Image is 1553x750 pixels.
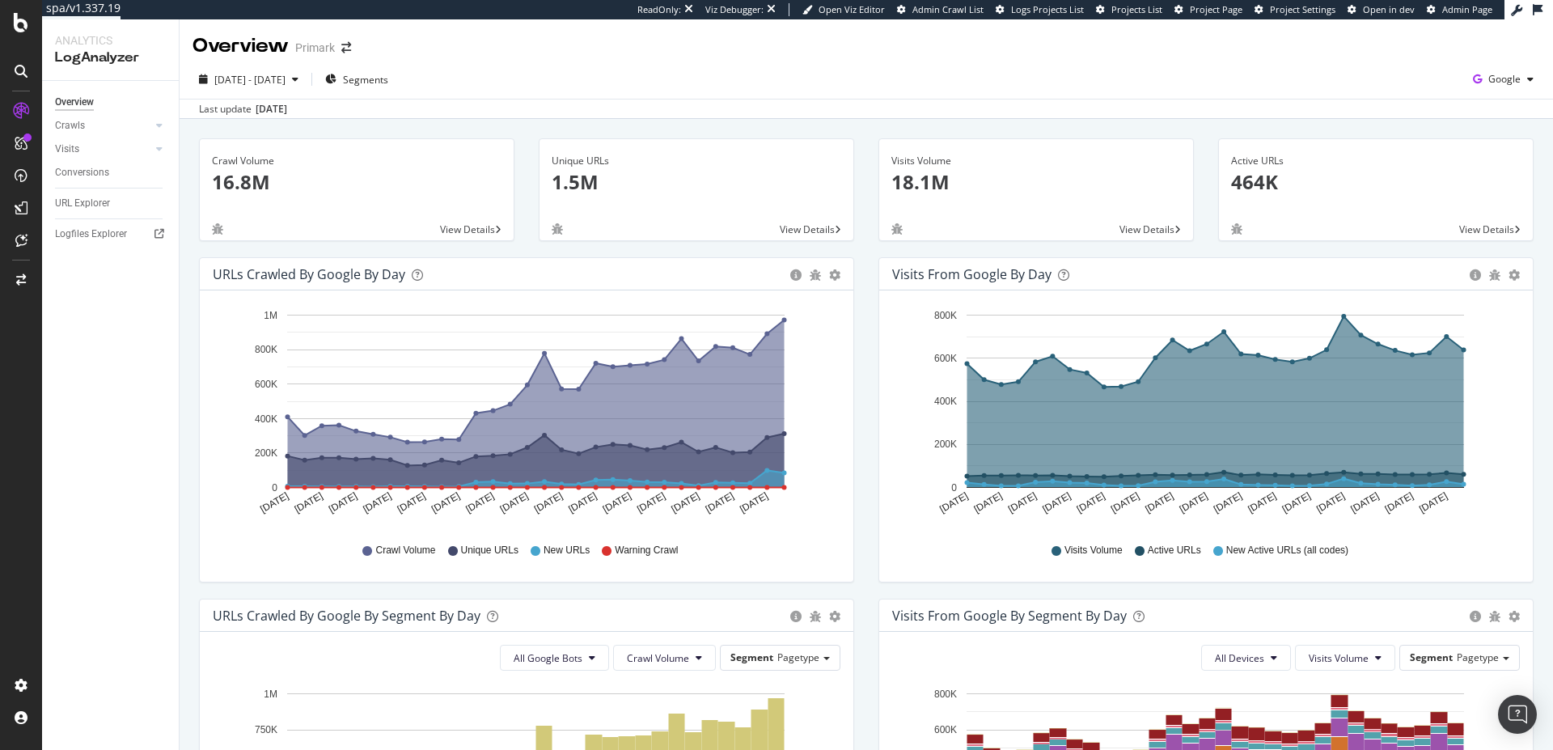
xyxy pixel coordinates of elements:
[1111,3,1162,15] span: Projects List
[1383,490,1415,515] text: [DATE]
[552,223,563,235] div: bug
[55,141,151,158] a: Visits
[937,490,970,515] text: [DATE]
[514,651,582,665] span: All Google Bots
[341,42,351,53] div: arrow-right-arrow-left
[272,482,277,494] text: 0
[532,490,565,515] text: [DATE]
[704,490,736,515] text: [DATE]
[1470,269,1481,281] div: circle-info
[55,117,151,134] a: Crawls
[1410,650,1453,664] span: Segment
[730,650,773,664] span: Segment
[1226,544,1348,557] span: New Active URLs (all codes)
[738,490,770,515] text: [DATE]
[1509,269,1520,281] div: gear
[1349,490,1382,515] text: [DATE]
[1178,490,1210,515] text: [DATE]
[819,3,885,15] span: Open Viz Editor
[934,689,957,700] text: 800K
[213,608,480,624] div: URLs Crawled by Google By Segment By Day
[670,490,702,515] text: [DATE]
[193,66,305,92] button: [DATE] - [DATE]
[193,32,289,60] div: Overview
[810,269,821,281] div: bug
[1064,544,1123,557] span: Visits Volume
[934,396,957,407] text: 400K
[897,3,984,16] a: Admin Crawl List
[55,117,85,134] div: Crawls
[996,3,1084,16] a: Logs Projects List
[327,490,359,515] text: [DATE]
[810,611,821,622] div: bug
[934,310,957,321] text: 800K
[1280,490,1313,515] text: [DATE]
[440,222,495,236] span: View Details
[892,266,1052,282] div: Visits from Google by day
[1231,154,1521,168] div: Active URLs
[1174,3,1242,16] a: Project Page
[802,3,885,16] a: Open Viz Editor
[934,353,957,364] text: 600K
[1295,645,1395,671] button: Visits Volume
[1509,611,1520,622] div: gear
[1309,651,1369,665] span: Visits Volume
[912,3,984,15] span: Admin Crawl List
[705,3,764,16] div: Viz Debugger:
[55,32,166,49] div: Analytics
[463,490,496,515] text: [DATE]
[1489,269,1500,281] div: bug
[892,303,1514,528] div: A chart.
[1457,650,1499,664] span: Pagetype
[1363,3,1415,15] span: Open in dev
[891,154,1181,168] div: Visits Volume
[891,168,1181,196] p: 18.1M
[498,490,531,515] text: [DATE]
[213,303,835,528] svg: A chart.
[1231,223,1242,235] div: bug
[264,689,277,700] text: 1M
[972,490,1005,515] text: [DATE]
[780,222,835,236] span: View Details
[1489,611,1500,622] div: bug
[255,345,277,356] text: 800K
[544,544,590,557] span: New URLs
[1466,66,1540,92] button: Google
[934,439,957,451] text: 200K
[1215,651,1264,665] span: All Devices
[55,226,167,243] a: Logfiles Explorer
[212,168,501,196] p: 16.8M
[461,544,518,557] span: Unique URLs
[627,651,689,665] span: Crawl Volume
[1348,3,1415,16] a: Open in dev
[1011,3,1084,15] span: Logs Projects List
[255,447,277,459] text: 200K
[1109,490,1141,515] text: [DATE]
[255,379,277,390] text: 600K
[1417,490,1449,515] text: [DATE]
[255,724,277,735] text: 750K
[1255,3,1335,16] a: Project Settings
[934,724,957,735] text: 600K
[258,490,290,515] text: [DATE]
[1006,490,1039,515] text: [DATE]
[55,94,94,111] div: Overview
[295,40,335,56] div: Primark
[343,73,388,87] span: Segments
[430,490,462,515] text: [DATE]
[361,490,393,515] text: [DATE]
[55,195,110,212] div: URL Explorer
[55,195,167,212] a: URL Explorer
[1270,3,1335,15] span: Project Settings
[55,49,166,67] div: LogAnalyzer
[213,266,405,282] div: URLs Crawled by Google by day
[1427,3,1492,16] a: Admin Page
[891,223,903,235] div: bug
[635,490,667,515] text: [DATE]
[1075,490,1107,515] text: [DATE]
[1148,544,1201,557] span: Active URLs
[566,490,599,515] text: [DATE]
[1231,168,1521,196] p: 464K
[552,154,841,168] div: Unique URLs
